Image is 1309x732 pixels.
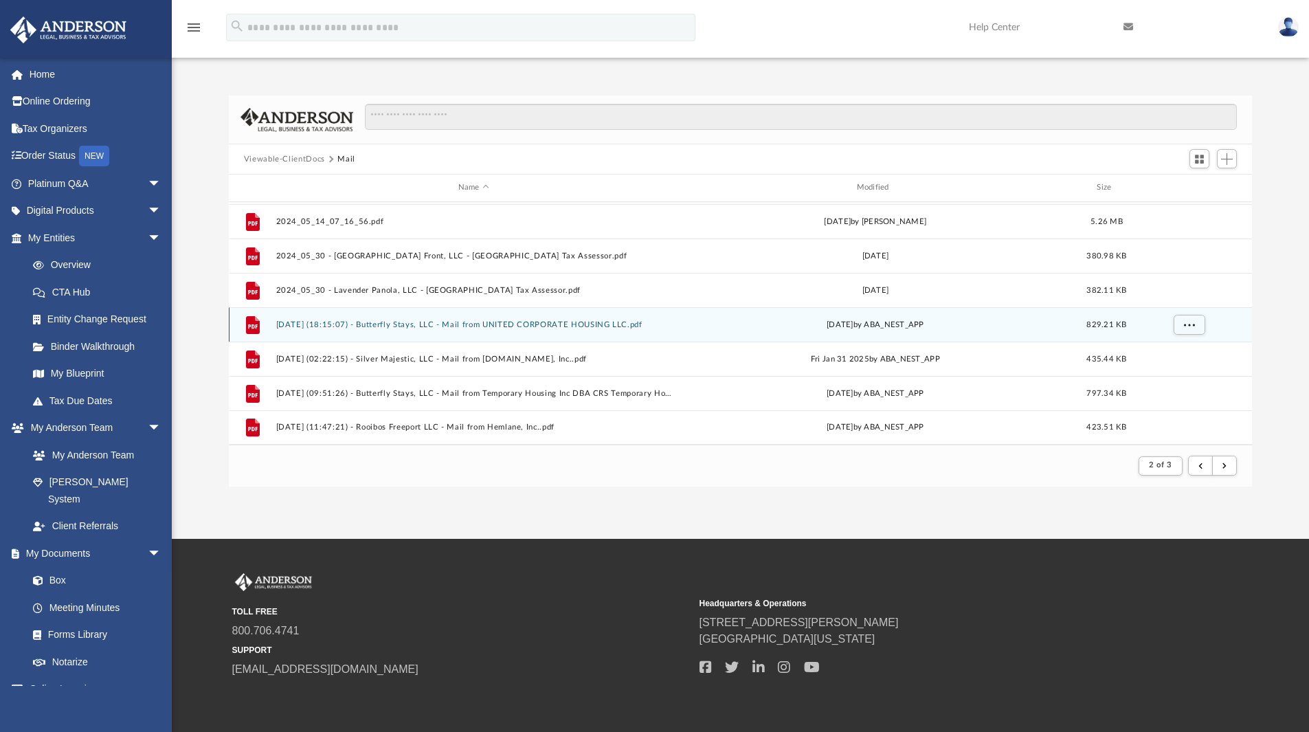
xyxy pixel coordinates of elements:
[1090,217,1123,225] span: 5.26 MB
[700,597,1157,610] small: Headquarters & Operations
[19,360,175,388] a: My Blueprint
[678,387,1073,399] div: [DATE] by ABA_NEST_APP
[232,573,315,591] img: Anderson Advisors Platinum Portal
[1086,286,1126,293] span: 382.11 KB
[19,567,168,595] a: Box
[79,146,109,166] div: NEW
[276,286,671,295] button: 2024_05_30 - Lavender Panola, LLC - [GEOGRAPHIC_DATA] Tax Assessor.pdf
[276,355,671,364] button: [DATE] (02:22:15) - Silver Majestic, LLC - Mail from [DOMAIN_NAME], Inc..pdf
[1140,181,1236,194] div: id
[148,540,175,568] span: arrow_drop_down
[19,441,168,469] a: My Anderson Team
[10,540,175,567] a: My Documentsarrow_drop_down
[19,252,182,279] a: Overview
[148,197,175,225] span: arrow_drop_down
[232,663,418,675] a: [EMAIL_ADDRESS][DOMAIN_NAME]
[19,333,182,360] a: Binder Walkthrough
[678,318,1073,331] div: [DATE] by ABA_NEST_APP
[1086,252,1126,259] span: 380.98 KB
[276,389,671,398] button: [DATE] (09:51:26) - Butterfly Stays, LLC - Mail from Temporary Housing Inc DBA CRS Temporary Hous...
[700,633,875,645] a: [GEOGRAPHIC_DATA][US_STATE]
[10,60,182,88] a: Home
[1086,355,1126,362] span: 435.44 KB
[10,142,182,170] a: Order StatusNEW
[244,153,325,166] button: Viewable-ClientDocs
[19,306,182,333] a: Entity Change Request
[10,115,182,142] a: Tax Organizers
[10,676,175,703] a: Online Learningarrow_drop_down
[678,284,1073,296] div: [DATE]
[148,224,175,252] span: arrow_drop_down
[10,88,182,115] a: Online Ordering
[1149,461,1172,469] span: 2 of 3
[235,181,269,194] div: id
[186,19,202,36] i: menu
[1189,149,1210,168] button: Switch to Grid View
[19,387,182,414] a: Tax Due Dates
[148,414,175,443] span: arrow_drop_down
[19,594,175,621] a: Meeting Minutes
[365,104,1237,130] input: Search files and folders
[232,625,300,636] a: 800.706.4741
[337,153,355,166] button: Mail
[1217,149,1238,168] button: Add
[678,215,1073,228] div: [DATE] by [PERSON_NAME]
[230,19,245,34] i: search
[1086,320,1126,328] span: 829.21 KB
[1079,181,1134,194] div: Size
[276,217,671,226] button: 2024_05_14_07_16_56.pdf
[10,224,182,252] a: My Entitiesarrow_drop_down
[678,353,1073,365] div: Fri Jan 31 2025 by ABA_NEST_APP
[232,644,690,656] small: SUPPORT
[19,278,182,306] a: CTA Hub
[1173,314,1205,335] button: More options
[19,621,168,649] a: Forms Library
[6,16,131,43] img: Anderson Advisors Platinum Portal
[677,181,1073,194] div: Modified
[678,421,1073,434] div: [DATE] by ABA_NEST_APP
[276,423,671,432] button: [DATE] (11:47:21) - Rooibos Freeport LLC - Mail from Hemlane, Inc..pdf
[10,197,182,225] a: Digital Productsarrow_drop_down
[148,676,175,704] span: arrow_drop_down
[148,170,175,198] span: arrow_drop_down
[19,513,175,540] a: Client Referrals
[700,617,899,628] a: [STREET_ADDRESS][PERSON_NAME]
[1086,389,1126,397] span: 797.34 KB
[678,249,1073,262] div: [DATE]
[10,414,175,442] a: My Anderson Teamarrow_drop_down
[232,606,690,618] small: TOLL FREE
[1086,423,1126,431] span: 423.51 KB
[19,648,175,676] a: Notarize
[1139,456,1182,476] button: 2 of 3
[186,26,202,36] a: menu
[19,469,175,513] a: [PERSON_NAME] System
[276,320,671,329] button: [DATE] (18:15:07) - Butterfly Stays, LLC - Mail from UNITED CORPORATE HOUSING LLC.pdf
[275,181,671,194] div: Name
[276,252,671,260] button: 2024_05_30 - [GEOGRAPHIC_DATA] Front, LLC - [GEOGRAPHIC_DATA] Tax Assessor.pdf
[1278,17,1299,37] img: User Pic
[229,202,1253,445] div: grid
[10,170,182,197] a: Platinum Q&Aarrow_drop_down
